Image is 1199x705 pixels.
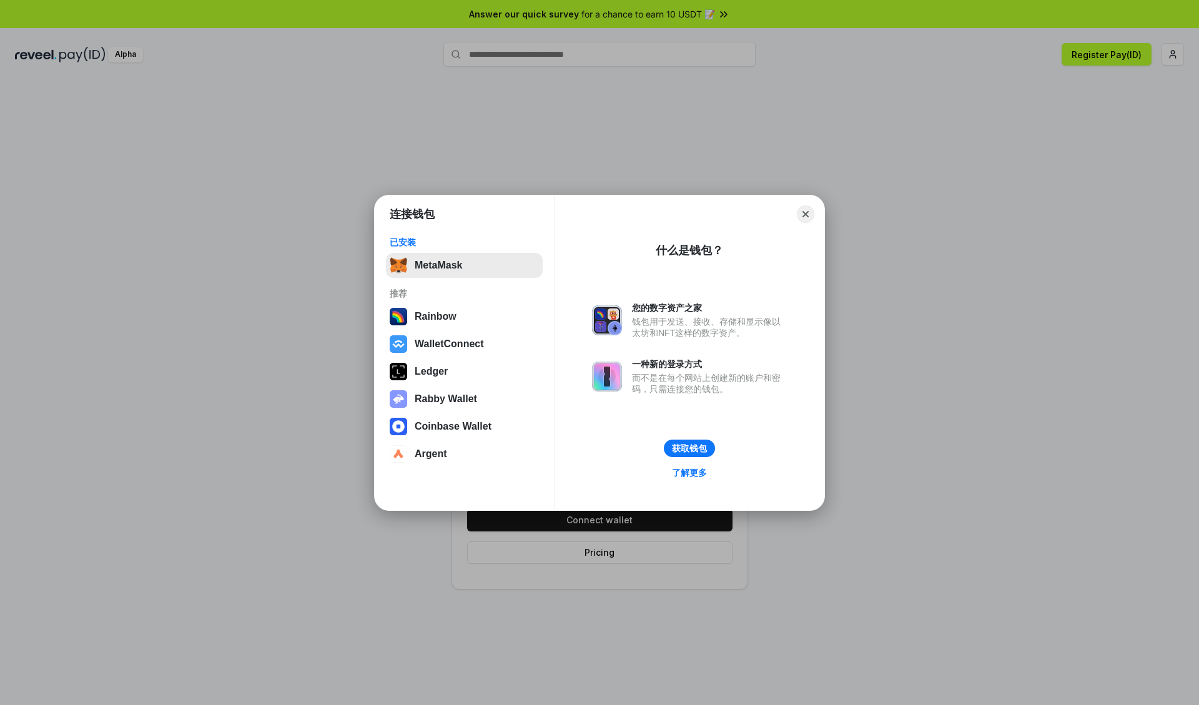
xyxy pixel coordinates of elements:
[632,302,787,313] div: 您的数字资产之家
[415,338,484,350] div: WalletConnect
[672,443,707,454] div: 获取钱包
[415,448,447,460] div: Argent
[656,243,723,258] div: 什么是钱包？
[672,467,707,478] div: 了解更多
[592,362,622,392] img: svg+xml,%3Csvg%20xmlns%3D%22http%3A%2F%2Fwww.w3.org%2F2000%2Fsvg%22%20fill%3D%22none%22%20viewBox...
[415,421,491,432] div: Coinbase Wallet
[390,308,407,325] img: svg+xml,%3Csvg%20width%3D%22120%22%20height%3D%22120%22%20viewBox%3D%220%200%20120%20120%22%20fil...
[664,465,714,481] a: 了解更多
[386,387,543,412] button: Rabby Wallet
[386,414,543,439] button: Coinbase Wallet
[390,445,407,463] img: svg+xml,%3Csvg%20width%3D%2228%22%20height%3D%2228%22%20viewBox%3D%220%200%2028%2028%22%20fill%3D...
[386,253,543,278] button: MetaMask
[386,441,543,466] button: Argent
[390,237,539,248] div: 已安装
[390,363,407,380] img: svg+xml,%3Csvg%20xmlns%3D%22http%3A%2F%2Fwww.w3.org%2F2000%2Fsvg%22%20width%3D%2228%22%20height%3...
[390,288,539,299] div: 推荐
[415,393,477,405] div: Rabby Wallet
[390,418,407,435] img: svg+xml,%3Csvg%20width%3D%2228%22%20height%3D%2228%22%20viewBox%3D%220%200%2028%2028%22%20fill%3D...
[632,372,787,395] div: 而不是在每个网站上创建新的账户和密码，只需连接您的钱包。
[664,440,715,457] button: 获取钱包
[415,311,456,322] div: Rainbow
[797,205,814,223] button: Close
[386,304,543,329] button: Rainbow
[632,358,787,370] div: 一种新的登录方式
[386,332,543,357] button: WalletConnect
[415,366,448,377] div: Ledger
[390,335,407,353] img: svg+xml,%3Csvg%20width%3D%2228%22%20height%3D%2228%22%20viewBox%3D%220%200%2028%2028%22%20fill%3D...
[415,260,462,271] div: MetaMask
[390,390,407,408] img: svg+xml,%3Csvg%20xmlns%3D%22http%3A%2F%2Fwww.w3.org%2F2000%2Fsvg%22%20fill%3D%22none%22%20viewBox...
[390,207,435,222] h1: 连接钱包
[632,316,787,338] div: 钱包用于发送、接收、存储和显示像以太坊和NFT这样的数字资产。
[390,257,407,274] img: svg+xml,%3Csvg%20fill%3D%22none%22%20height%3D%2233%22%20viewBox%3D%220%200%2035%2033%22%20width%...
[386,359,543,384] button: Ledger
[592,305,622,335] img: svg+xml,%3Csvg%20xmlns%3D%22http%3A%2F%2Fwww.w3.org%2F2000%2Fsvg%22%20fill%3D%22none%22%20viewBox...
